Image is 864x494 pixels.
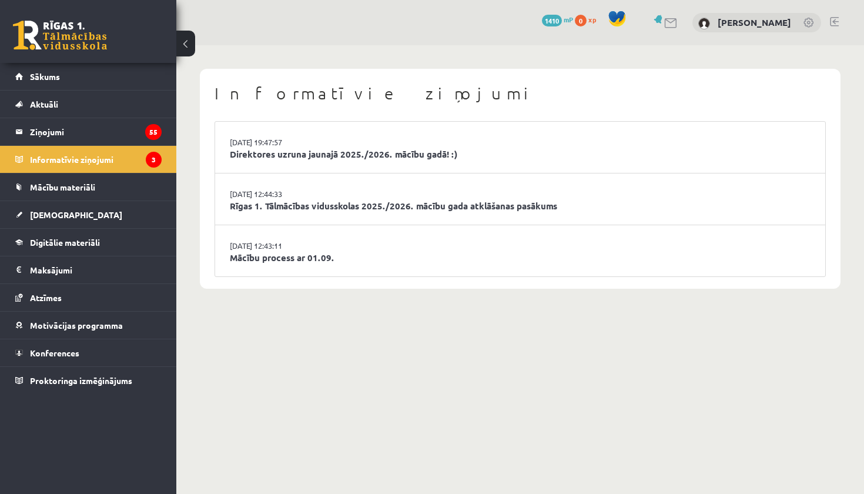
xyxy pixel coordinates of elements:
a: 1410 mP [542,15,573,24]
a: Proktoringa izmēģinājums [15,367,162,394]
span: 0 [575,15,587,26]
i: 55 [145,124,162,140]
a: 0 xp [575,15,602,24]
span: Mācību materiāli [30,182,95,192]
a: [DATE] 19:47:57 [230,136,318,148]
span: mP [564,15,573,24]
a: Maksājumi [15,256,162,283]
span: xp [588,15,596,24]
span: Proktoringa izmēģinājums [30,375,132,386]
span: [DEMOGRAPHIC_DATA] [30,209,122,220]
a: Informatīvie ziņojumi3 [15,146,162,173]
i: 3 [146,152,162,168]
a: [PERSON_NAME] [718,16,791,28]
a: [DATE] 12:44:33 [230,188,318,200]
span: Digitālie materiāli [30,237,100,248]
span: Aktuāli [30,99,58,109]
span: Motivācijas programma [30,320,123,331]
a: Sākums [15,63,162,90]
span: Sākums [30,71,60,82]
a: Atzīmes [15,284,162,311]
a: Rīgas 1. Tālmācības vidusskola [13,21,107,50]
img: Viktorija Vargušenko [698,18,710,29]
a: Direktores uzruna jaunajā 2025./2026. mācību gadā! :) [230,148,811,161]
a: Motivācijas programma [15,312,162,339]
a: Digitālie materiāli [15,229,162,256]
a: Aktuāli [15,91,162,118]
span: Konferences [30,348,79,358]
a: [DATE] 12:43:11 [230,240,318,252]
a: Mācību materiāli [15,173,162,201]
a: Rīgas 1. Tālmācības vidusskolas 2025./2026. mācību gada atklāšanas pasākums [230,199,811,213]
a: [DEMOGRAPHIC_DATA] [15,201,162,228]
legend: Ziņojumi [30,118,162,145]
a: Mācību process ar 01.09. [230,251,811,265]
h1: Informatīvie ziņojumi [215,84,826,104]
a: Konferences [15,339,162,366]
a: Ziņojumi55 [15,118,162,145]
legend: Maksājumi [30,256,162,283]
span: Atzīmes [30,292,62,303]
span: 1410 [542,15,562,26]
legend: Informatīvie ziņojumi [30,146,162,173]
